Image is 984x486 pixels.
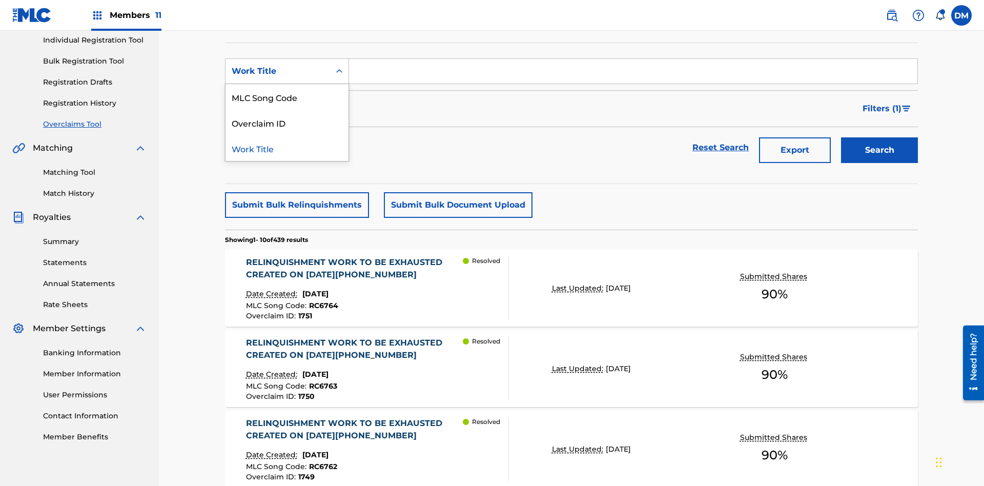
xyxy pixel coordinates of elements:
[246,472,298,481] span: Overclaim ID :
[246,337,463,361] div: RELINQUISHMENT WORK TO BE EXHAUSTED CREATED ON [DATE][PHONE_NUMBER]
[762,446,788,464] span: 90 %
[902,106,911,112] img: filter
[134,322,147,335] img: expand
[246,417,463,442] div: RELINQUISHMENT WORK TO BE EXHAUSTED CREATED ON [DATE][PHONE_NUMBER]
[298,311,312,320] span: 1751
[606,444,631,454] span: [DATE]
[246,450,300,460] p: Date Created:
[309,381,337,391] span: RC6763
[552,283,606,294] p: Last Updated:
[134,211,147,224] img: expand
[43,236,147,247] a: Summary
[134,142,147,154] img: expand
[225,235,308,245] p: Showing 1 - 10 of 439 results
[246,369,300,380] p: Date Created:
[246,381,309,391] span: MLC Song Code :
[225,110,348,135] div: Overclaim ID
[43,432,147,442] a: Member Benefits
[955,321,984,406] iframe: Resource Center
[951,5,972,26] div: User Menu
[309,462,337,471] span: RC6762
[936,447,942,478] div: Drag
[33,322,106,335] span: Member Settings
[225,330,918,407] a: RELINQUISHMENT WORK TO BE EXHAUSTED CREATED ON [DATE][PHONE_NUMBER]Date Created:[DATE]MLC Song Co...
[225,192,369,218] button: Submit Bulk Relinquishments
[740,271,810,282] p: Submitted Shares
[43,119,147,130] a: Overclaims Tool
[91,9,104,22] img: Top Rightsholders
[12,211,25,224] img: Royalties
[302,370,329,379] span: [DATE]
[298,472,315,481] span: 1749
[43,167,147,178] a: Matching Tool
[552,444,606,455] p: Last Updated:
[246,311,298,320] span: Overclaim ID :
[472,256,500,266] p: Resolved
[762,366,788,384] span: 90 %
[12,322,25,335] img: Member Settings
[43,56,147,67] a: Bulk Registration Tool
[472,417,500,427] p: Resolved
[841,137,918,163] button: Search
[912,9,925,22] img: help
[302,450,329,459] span: [DATE]
[43,257,147,268] a: Statements
[908,5,929,26] div: Help
[309,301,338,310] span: RC6764
[12,142,25,154] img: Matching
[606,364,631,373] span: [DATE]
[43,369,147,379] a: Member Information
[43,278,147,289] a: Annual Statements
[246,289,300,299] p: Date Created:
[886,9,898,22] img: search
[687,136,754,159] a: Reset Search
[740,352,810,362] p: Submitted Shares
[43,390,147,400] a: User Permissions
[935,10,945,21] div: Notifications
[246,462,309,471] span: MLC Song Code :
[43,98,147,109] a: Registration History
[606,283,631,293] span: [DATE]
[856,96,918,121] button: Filters (1)
[933,437,984,486] iframe: Chat Widget
[155,10,161,20] span: 11
[43,411,147,421] a: Contact Information
[246,256,463,281] div: RELINQUISHMENT WORK TO BE EXHAUSTED CREATED ON [DATE][PHONE_NUMBER]
[43,348,147,358] a: Banking Information
[740,432,810,443] p: Submitted Shares
[12,8,52,23] img: MLC Logo
[246,301,309,310] span: MLC Song Code :
[225,84,348,110] div: MLC Song Code
[759,137,831,163] button: Export
[762,285,788,303] span: 90 %
[225,135,348,161] div: Work Title
[298,392,315,401] span: 1750
[43,299,147,310] a: Rate Sheets
[43,35,147,46] a: Individual Registration Tool
[302,289,329,298] span: [DATE]
[384,192,532,218] button: Submit Bulk Document Upload
[225,58,918,168] form: Search Form
[43,77,147,88] a: Registration Drafts
[110,9,161,21] span: Members
[33,142,73,154] span: Matching
[552,363,606,374] p: Last Updated:
[863,103,901,115] span: Filters ( 1 )
[43,188,147,199] a: Match History
[225,250,918,327] a: RELINQUISHMENT WORK TO BE EXHAUSTED CREATED ON [DATE][PHONE_NUMBER]Date Created:[DATE]MLC Song Co...
[232,65,324,77] div: Work Title
[33,211,71,224] span: Royalties
[246,392,298,401] span: Overclaim ID :
[472,337,500,346] p: Resolved
[881,5,902,26] a: Public Search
